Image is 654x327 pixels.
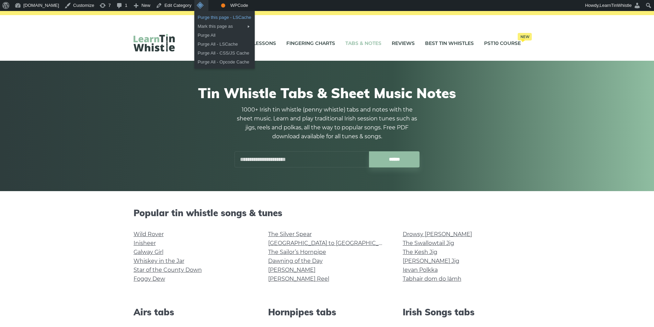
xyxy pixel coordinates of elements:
[403,231,472,237] a: Drowsy [PERSON_NAME]
[268,240,395,246] a: [GEOGRAPHIC_DATA] to [GEOGRAPHIC_DATA]
[403,249,437,255] a: The Kesh Jig
[600,3,632,8] span: LearnTinWhistle
[194,49,255,58] a: Purge All - CSS/JS Cache
[134,208,521,218] h2: Popular tin whistle songs & tunes
[194,58,255,67] a: Purge All - Opcode Cache
[134,34,175,51] img: LearnTinWhistle.com
[268,249,326,255] a: The Sailor’s Hornpipe
[134,258,184,264] a: Whiskey in the Jar
[345,35,381,52] a: Tabs & Notes
[403,307,521,317] h2: Irish Songs tabs
[425,35,474,52] a: Best Tin Whistles
[134,307,252,317] h2: Airs tabs
[484,35,521,52] a: PST10 CourseNew
[253,35,276,52] a: Lessons
[268,258,323,264] a: Dawning of the Day
[194,13,255,22] a: Purge this page - LSCache
[221,3,225,8] div: OK
[268,276,329,282] a: [PERSON_NAME] Reel
[518,33,532,40] span: New
[234,105,420,141] p: 1000+ Irish tin whistle (penny whistle) tabs and notes with the sheet music. Learn and play tradi...
[403,258,459,264] a: [PERSON_NAME] Jig
[403,267,438,273] a: Ievan Polkka
[134,85,521,101] h1: Tin Whistle Tabs & Sheet Music Notes
[268,307,386,317] h2: Hornpipes tabs
[134,240,156,246] a: Inisheer
[134,267,202,273] a: Star of the County Down
[134,276,165,282] a: Foggy Dew
[268,231,312,237] a: The Silver Spear
[134,249,163,255] a: Galway Girl
[392,35,415,52] a: Reviews
[194,40,255,49] a: Purge All - LSCache
[268,267,315,273] a: [PERSON_NAME]
[194,22,255,31] div: Mark this page as
[403,240,454,246] a: The Swallowtail Jig
[134,231,164,237] a: Wild Rover
[403,276,461,282] a: Tabhair dom do lámh
[286,35,335,52] a: Fingering Charts
[194,31,255,40] a: Purge All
